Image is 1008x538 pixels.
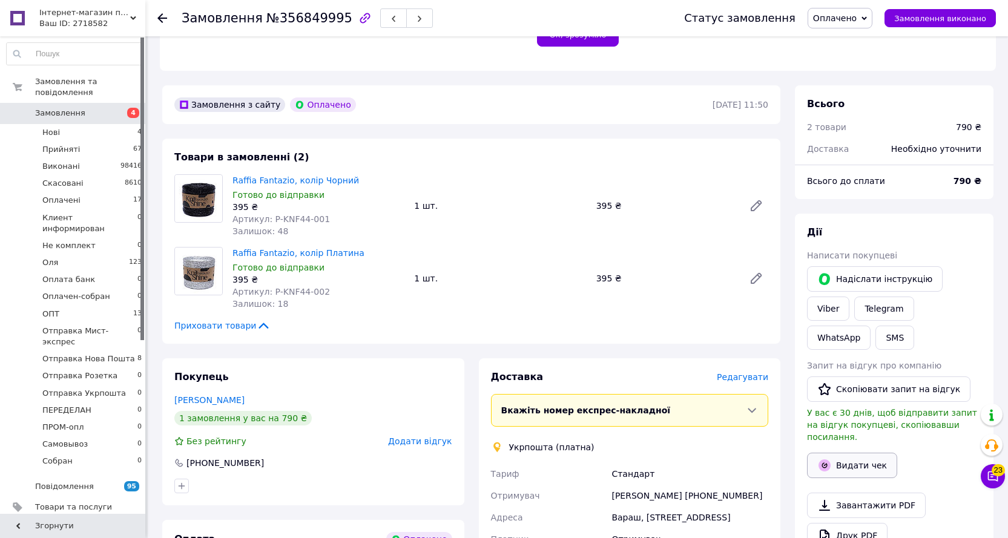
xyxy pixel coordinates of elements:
[7,43,142,65] input: Пошук
[992,464,1005,476] span: 23
[42,274,95,285] span: Оплата банк
[175,248,222,295] img: Raffia Fantazio, колір Платина
[813,13,857,23] span: Оплачено
[174,97,285,112] div: Замовлення з сайту
[182,11,263,25] span: Замовлення
[388,436,452,446] span: Додати відгук
[174,395,245,405] a: [PERSON_NAME]
[744,266,768,290] a: Редагувати
[42,257,58,268] span: Оля
[807,361,941,370] span: Запит на відгук про компанію
[127,108,139,118] span: 4
[807,122,846,132] span: 2 товари
[290,97,355,112] div: Оплачено
[807,144,849,154] span: Доставка
[409,270,591,287] div: 1 шт.
[137,370,142,381] span: 0
[35,76,145,98] span: Замовлення та повідомлення
[232,263,324,272] span: Готово до відправки
[42,212,137,234] span: Клиент информирован
[42,309,59,320] span: ОПТ
[875,326,914,350] button: SMS
[39,7,130,18] span: Інтернет-магазин пряжі та фурнітури SHIKIMIKI
[39,18,145,29] div: Ваш ID: 2718582
[137,240,142,251] span: 0
[609,507,771,528] div: Вараш, [STREET_ADDRESS]
[506,441,598,453] div: Укрпошта (платна)
[232,226,288,236] span: Залишок: 48
[954,176,981,186] b: 790 ₴
[884,136,989,162] div: Необхідно уточнити
[137,388,142,399] span: 0
[409,197,591,214] div: 1 шт.
[981,464,1005,488] button: Чат з покупцем23
[137,274,142,285] span: 0
[137,353,142,364] span: 8
[232,287,330,297] span: Артикул: P-KNF44-002
[491,371,544,382] span: Доставка
[175,175,222,222] img: Raffia Fantazio, колір Чорний
[42,161,80,172] span: Виконані
[174,411,312,425] div: 1 замовлення у вас на 790 ₴
[42,353,135,364] span: Отправка Нова Пошта
[120,161,142,172] span: 98416
[232,201,404,213] div: 395 ₴
[807,453,897,478] button: Видати чек
[591,270,739,287] div: 395 ₴
[956,121,981,133] div: 790 ₴
[133,309,142,320] span: 13
[137,422,142,433] span: 0
[133,144,142,155] span: 67
[807,376,970,402] button: Скопіювати запит на відгук
[42,456,73,467] span: Собран
[42,388,126,399] span: Отправка Укрпошта
[884,9,996,27] button: Замовлення виконано
[157,12,167,24] div: Повернутися назад
[232,214,330,224] span: Артикул: P-KNF44-001
[137,291,142,302] span: 0
[174,151,309,163] span: Товари в замовленні (2)
[807,251,897,260] span: Написати покупцеві
[137,326,142,347] span: 0
[744,194,768,218] a: Редагувати
[35,502,112,513] span: Товари та послуги
[42,422,84,433] span: ПРОМ-опл
[807,226,822,238] span: Дії
[174,320,271,332] span: Приховати товари
[125,178,142,189] span: 8610
[591,197,739,214] div: 395 ₴
[491,469,519,479] span: Тариф
[42,439,88,450] span: Самовывоз
[807,98,845,110] span: Всього
[42,144,80,155] span: Прийняті
[807,176,885,186] span: Всього до сплати
[609,485,771,507] div: [PERSON_NAME] [PHONE_NUMBER]
[717,372,768,382] span: Редагувати
[42,240,96,251] span: Не комплект
[35,108,85,119] span: Замовлення
[266,11,352,25] span: №356849995
[501,405,671,415] span: Вкажіть номер експрес-накладної
[42,178,84,189] span: Скасовані
[185,457,265,469] div: [PHONE_NUMBER]
[42,291,110,302] span: Оплачен-собран
[713,100,768,110] time: [DATE] 11:50
[137,127,142,138] span: 4
[232,190,324,200] span: Готово до відправки
[807,326,871,350] a: WhatsApp
[42,195,81,206] span: Оплачені
[232,248,364,258] a: Raffia Fantazio, колір Платина
[854,297,914,321] a: Telegram
[894,14,986,23] span: Замовлення виконано
[174,371,229,382] span: Покупець
[42,370,117,381] span: Отправка Розетка
[684,12,796,24] div: Статус замовлення
[137,405,142,416] span: 0
[807,297,849,321] a: Viber
[137,439,142,450] span: 0
[124,481,139,491] span: 95
[129,257,142,268] span: 123
[609,463,771,485] div: Стандарт
[232,274,404,286] div: 395 ₴
[807,408,977,442] span: У вас є 30 днів, щоб відправити запит на відгук покупцеві, скопіювавши посилання.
